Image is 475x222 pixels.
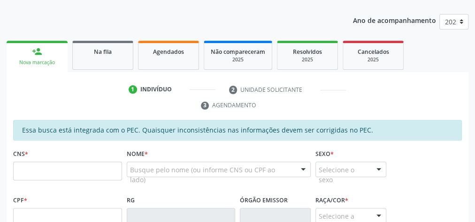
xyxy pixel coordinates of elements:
[240,193,288,208] label: Órgão emissor
[211,56,265,63] div: 2025
[315,147,334,162] label: Sexo
[284,56,331,63] div: 2025
[358,48,389,56] span: Cancelados
[153,48,184,56] span: Agendados
[13,147,28,162] label: CNS
[32,46,42,57] div: person_add
[319,165,367,185] span: Selecione o sexo
[130,165,292,185] span: Busque pelo nome (ou informe CNS ou CPF ao lado)
[350,56,397,63] div: 2025
[13,59,61,66] div: Nova marcação
[127,193,135,208] label: RG
[13,120,462,141] div: Essa busca está integrada com o PEC. Quaisquer inconsistências nas informações devem ser corrigid...
[129,85,137,94] div: 1
[353,14,436,26] p: Ano de acompanhamento
[315,193,348,208] label: Raça/cor
[94,48,112,56] span: Na fila
[293,48,322,56] span: Resolvidos
[211,48,265,56] span: Não compareceram
[140,85,172,94] div: Indivíduo
[127,147,148,162] label: Nome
